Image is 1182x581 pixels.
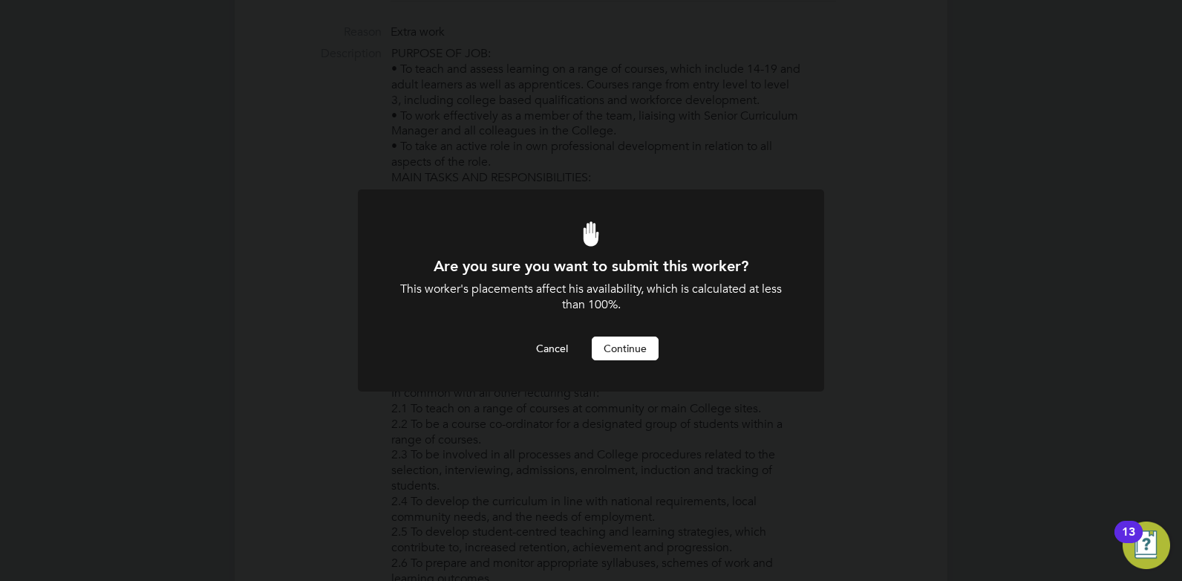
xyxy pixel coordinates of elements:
h1: Are you sure you want to submit this worker? [398,256,784,276]
button: Open Resource Center, 13 new notifications [1123,522,1170,569]
div: This worker's placements affect his availability, which is calculated at less than 100%. [398,282,784,313]
button: Cancel [524,337,580,360]
button: Continue [592,337,659,360]
div: 13 [1122,532,1135,551]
